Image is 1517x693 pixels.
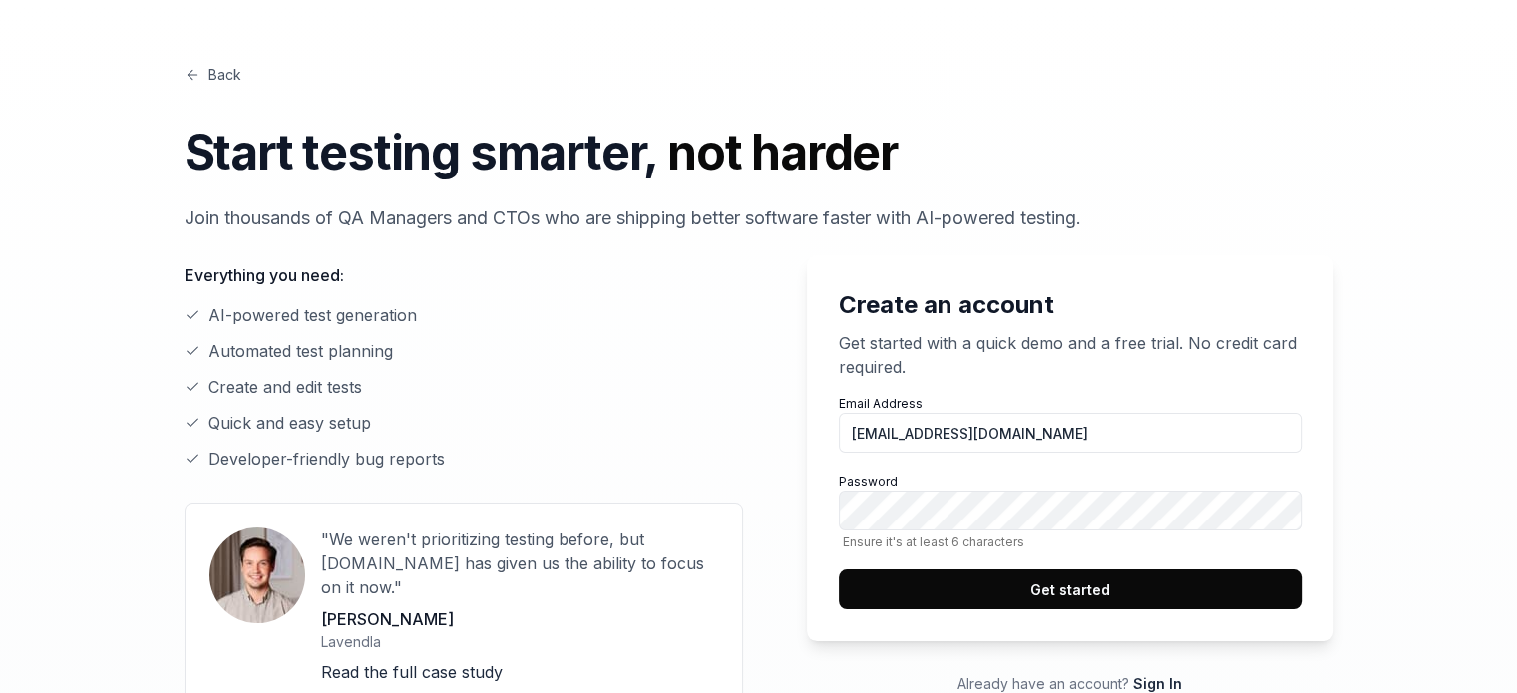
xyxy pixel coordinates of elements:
button: Get started [839,569,1302,609]
h2: Create an account [839,287,1302,323]
li: Create and edit tests [185,375,743,399]
label: Email Address [839,395,1302,453]
input: PasswordEnsure it's at least 6 characters [839,491,1302,530]
label: Password [839,473,1302,549]
p: Lavendla [321,631,718,652]
span: Ensure it's at least 6 characters [839,534,1302,549]
h1: Start testing smarter, [185,117,1333,188]
li: Developer-friendly bug reports [185,447,743,471]
span: not harder [667,123,898,181]
img: User avatar [209,527,305,623]
p: "We weren't prioritizing testing before, but [DOMAIN_NAME] has given us the ability to focus on i... [321,527,718,599]
li: Automated test planning [185,339,743,363]
p: [PERSON_NAME] [321,607,718,631]
li: Quick and easy setup [185,411,743,435]
a: Sign In [1133,675,1182,692]
a: Read the full case study [321,662,503,682]
a: Back [185,64,241,85]
input: Email Address [839,413,1302,453]
li: AI-powered test generation [185,303,743,327]
p: Join thousands of QA Managers and CTOs who are shipping better software faster with AI-powered te... [185,204,1333,231]
p: Get started with a quick demo and a free trial. No credit card required. [839,331,1302,379]
p: Everything you need: [185,263,743,287]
